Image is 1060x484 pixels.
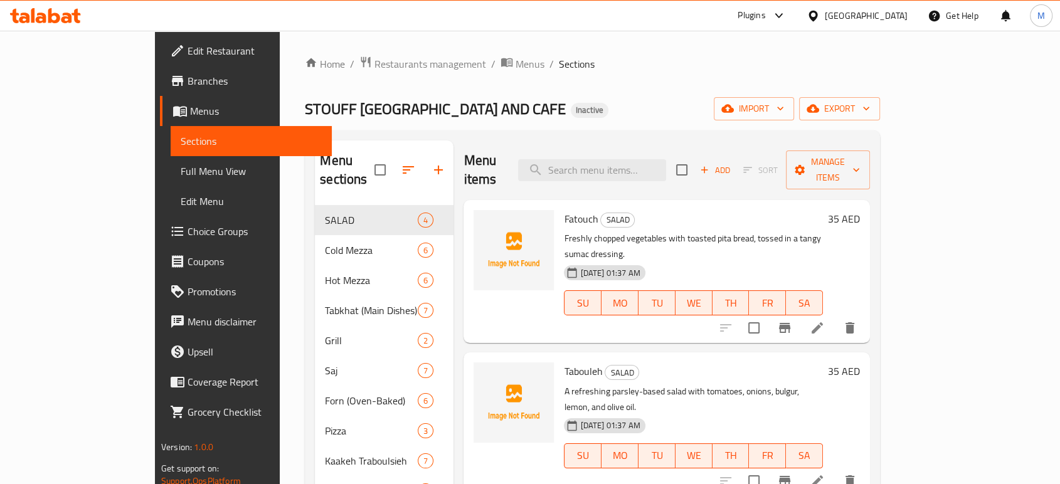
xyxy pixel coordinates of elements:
span: Full Menu View [181,164,322,179]
span: WE [681,446,708,465]
span: Fatouch [564,209,598,228]
nav: breadcrumb [305,56,880,72]
input: search [518,159,666,181]
span: Grocery Checklist [188,404,322,419]
span: 6 [418,275,433,287]
span: Grill [325,333,418,348]
span: 6 [418,395,433,407]
span: Upsell [188,344,322,359]
span: Tabkhat (Main Dishes) [325,303,418,318]
button: delete [835,313,865,343]
div: Saj7 [315,355,453,386]
button: Add [695,160,735,180]
a: Edit Menu [171,186,332,216]
button: SA [786,290,823,315]
span: Select section first [735,160,786,180]
span: STOUFF [GEOGRAPHIC_DATA] AND CAFE [305,95,566,123]
span: Tabouleh [564,362,602,381]
span: Edit Menu [181,194,322,209]
div: items [418,363,433,378]
span: TH [718,294,745,312]
div: SALAD [600,213,635,228]
span: 7 [418,305,433,317]
div: items [418,303,433,318]
span: Select section [669,157,695,183]
li: / [549,56,554,71]
span: Manage items [796,154,860,186]
span: SALAD [601,213,634,227]
button: SU [564,290,602,315]
div: Pizza [325,423,418,438]
span: Inactive [571,105,608,115]
a: Menus [501,56,544,72]
span: Sections [181,134,322,149]
button: Branch-specific-item [770,313,800,343]
a: Promotions [160,276,332,307]
span: [DATE] 01:37 AM [575,267,645,279]
span: SU [570,294,596,312]
span: 6 [418,245,433,256]
span: Choice Groups [188,224,322,239]
span: MO [607,446,633,465]
h2: Menu sections [320,151,374,189]
span: M [1037,9,1045,23]
button: SU [564,443,602,468]
button: MO [602,443,639,468]
span: SA [791,446,818,465]
div: Hot Mezza6 [315,265,453,295]
button: TU [639,443,676,468]
span: Hot Mezza [325,273,418,288]
a: Branches [160,66,332,96]
div: Grill2 [315,325,453,355]
div: SALAD4 [315,205,453,235]
li: / [491,56,496,71]
h6: 35 AED [828,210,860,228]
button: TH [713,443,750,468]
span: Edit Restaurant [188,43,322,58]
span: [DATE] 01:37 AM [575,419,645,431]
a: Upsell [160,337,332,367]
span: Forn (Oven-Baked) [325,393,418,408]
a: Menus [160,96,332,126]
div: Cold Mezza6 [315,235,453,265]
div: Pizza3 [315,416,453,446]
span: Cold Mezza [325,243,418,258]
span: 3 [418,425,433,437]
button: export [799,97,880,120]
span: Select all sections [367,157,393,183]
span: FR [754,294,781,312]
a: Grocery Checklist [160,397,332,427]
li: / [350,56,354,71]
span: SALAD [325,213,418,228]
span: Menus [190,103,322,118]
button: FR [749,290,786,315]
p: A refreshing parsley-based salad with tomatoes, onions, bulgur, lemon, and olive oil. [564,384,823,415]
a: Coverage Report [160,367,332,397]
span: Add [698,163,732,177]
img: Fatouch [474,210,554,290]
button: WE [676,290,713,315]
span: 4 [418,214,433,226]
div: Plugins [738,8,765,23]
span: import [724,101,784,117]
span: Promotions [188,284,322,299]
div: [GEOGRAPHIC_DATA] [825,9,908,23]
button: TU [639,290,676,315]
a: Edit menu item [810,320,825,335]
span: 1.0.0 [194,439,213,455]
span: 7 [418,455,433,467]
a: Edit Restaurant [160,36,332,66]
span: FR [754,446,781,465]
span: Get support on: [161,460,219,476]
span: Sort sections [393,155,423,185]
div: Forn (Oven-Baked)6 [315,386,453,416]
span: Branches [188,73,322,88]
button: SA [786,443,823,468]
a: Restaurants management [359,56,486,72]
button: import [714,97,794,120]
